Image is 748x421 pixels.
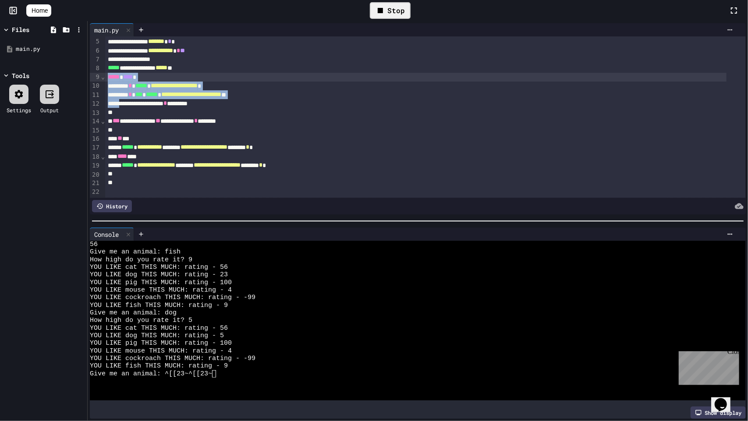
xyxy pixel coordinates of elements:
[90,309,177,317] span: Give me an animal: dog
[40,106,59,114] div: Output
[4,4,60,56] div: Chat with us now!Close
[90,294,255,301] span: YOU LIKE cockroach THIS MUCH: rating - -99
[12,25,29,34] div: Files
[90,23,134,36] div: main.py
[90,188,101,196] div: 22
[90,135,101,143] div: 16
[90,91,101,100] div: 11
[90,82,101,90] div: 10
[90,264,228,271] span: YOU LIKE cat THIS MUCH: rating - 56
[26,4,51,17] a: Home
[90,46,101,55] div: 6
[90,256,192,264] span: How high do you rate it? 9
[711,386,739,412] iframe: chat widget
[90,317,192,324] span: How high do you rate it? 5
[90,109,101,118] div: 13
[92,200,132,212] div: History
[90,302,228,309] span: YOU LIKE fish THIS MUCH: rating - 9
[90,370,212,378] span: Give me an animal: ^[[23~^[[23~
[90,153,101,161] div: 18
[90,279,232,286] span: YOU LIKE pig THIS MUCH: rating - 100
[370,2,411,19] div: Stop
[7,106,31,114] div: Settings
[90,248,181,256] span: Give me an animal: fish
[90,332,224,339] span: YOU LIKE dog THIS MUCH: rating - 5
[90,73,101,82] div: 9
[90,126,101,135] div: 15
[90,286,232,294] span: YOU LIKE mouse THIS MUCH: rating - 4
[90,171,101,179] div: 20
[90,347,232,355] span: YOU LIKE mouse THIS MUCH: rating - 4
[32,6,48,15] span: Home
[691,407,746,419] div: Show display
[90,362,228,370] span: YOU LIKE fish THIS MUCH: rating - 9
[90,37,101,46] div: 5
[101,118,105,125] span: Fold line
[101,73,105,80] span: Fold line
[90,143,101,152] div: 17
[90,64,101,73] div: 8
[90,241,98,248] span: 56
[90,100,101,108] div: 12
[90,325,228,332] span: YOU LIKE cat THIS MUCH: rating - 56
[101,153,105,160] span: Fold line
[12,71,29,80] div: Tools
[90,161,101,170] div: 19
[90,25,123,35] div: main.py
[90,339,232,347] span: YOU LIKE pig THIS MUCH: rating - 100
[90,117,101,126] div: 14
[90,55,101,64] div: 7
[90,228,134,241] div: Console
[675,348,739,385] iframe: chat widget
[90,355,255,362] span: YOU LIKE cockroach THIS MUCH: rating - -99
[16,45,84,54] div: main.py
[90,179,101,188] div: 21
[90,230,123,239] div: Console
[90,271,228,278] span: YOU LIKE dog THIS MUCH: rating - 23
